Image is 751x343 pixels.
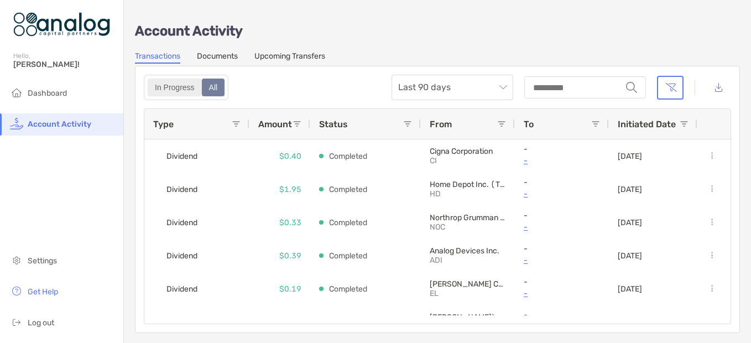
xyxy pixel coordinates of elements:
[524,244,600,253] p: -
[430,256,506,265] p: ADI
[329,249,367,263] p: Completed
[430,156,506,165] p: CI
[430,189,506,199] p: HD
[279,149,301,163] p: $0.40
[329,282,367,296] p: Completed
[135,24,740,38] p: Account Activity
[626,82,637,93] img: input icon
[10,315,23,329] img: logout icon
[13,4,110,44] img: Zoe Logo
[430,313,506,322] p: McDonald`s Corporation
[166,280,197,298] span: Dividend
[166,313,197,331] span: Dividend
[319,119,348,129] span: Status
[618,284,642,294] p: [DATE]
[329,216,367,230] p: Completed
[329,149,367,163] p: Completed
[524,154,600,168] a: -
[618,218,642,227] p: [DATE]
[13,60,117,69] span: [PERSON_NAME]!
[524,277,600,287] p: -
[430,213,506,222] p: Northrop Grumman Corporation
[524,211,600,220] p: -
[329,183,367,196] p: Completed
[618,152,642,161] p: [DATE]
[524,178,600,187] p: -
[279,216,301,230] p: $0.33
[398,75,507,100] span: Last 90 days
[203,80,224,95] div: All
[430,279,506,289] p: Estee Lauder Companies Inc. (The)
[166,214,197,232] span: Dividend
[254,51,325,64] a: Upcoming Transfers
[28,318,54,328] span: Log out
[153,119,174,129] span: Type
[28,256,57,266] span: Settings
[166,147,197,165] span: Dividend
[657,76,684,100] button: Clear filters
[524,144,600,154] p: -
[28,119,91,129] span: Account Activity
[197,51,238,64] a: Documents
[10,117,23,130] img: activity icon
[524,310,600,320] p: -
[430,222,506,232] p: NOC
[10,253,23,267] img: settings icon
[28,287,58,297] span: Get Help
[430,119,452,129] span: From
[10,86,23,99] img: household icon
[618,185,642,194] p: [DATE]
[144,75,228,100] div: segmented control
[149,80,201,95] div: In Progress
[279,249,301,263] p: $0.39
[28,89,67,98] span: Dashboard
[279,282,301,296] p: $0.19
[135,51,180,64] a: Transactions
[618,119,676,129] span: Initiated Date
[524,287,600,300] a: -
[524,187,600,201] a: -
[524,253,600,267] a: -
[279,183,301,196] p: $1.95
[10,284,23,298] img: get-help icon
[618,251,642,261] p: [DATE]
[430,246,506,256] p: Analog Devices Inc.
[430,147,506,156] p: Cigna Corporation
[430,289,506,298] p: EL
[166,247,197,265] span: Dividend
[258,119,292,129] span: Amount
[430,180,506,189] p: Home Depot Inc. (The)
[524,119,534,129] span: To
[524,220,600,234] a: -
[166,180,197,199] span: Dividend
